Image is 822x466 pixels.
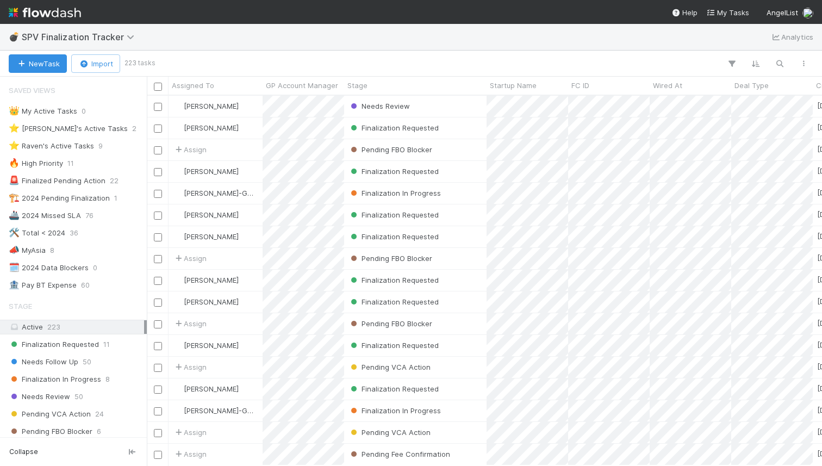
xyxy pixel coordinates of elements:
div: High Priority [9,157,63,170]
span: Pending FBO Blocker [348,319,432,328]
div: [PERSON_NAME]-Gayob [173,188,257,198]
div: Assign [173,427,207,438]
div: Needs Review [348,101,410,111]
div: Pay BT Expense [9,278,77,292]
span: Finalization In Progress [9,372,101,386]
span: SPV Finalization Tracker [22,32,140,42]
div: [PERSON_NAME] [173,122,239,133]
div: Finalization Requested [348,231,439,242]
img: avatar_45aa71e2-cea6-4b00-9298-a0421aa61a2d.png [173,406,182,415]
div: Help [671,7,698,18]
span: My Tasks [706,8,749,17]
span: Finalization Requested [348,167,439,176]
div: Finalization Requested [348,296,439,307]
input: Toggle Row Selected [154,451,162,459]
span: 76 [85,209,94,222]
span: Needs Review [348,102,410,110]
div: [PERSON_NAME] [173,383,239,394]
span: Assign [173,144,207,155]
div: My Active Tasks [9,104,77,118]
span: Finalization In Progress [348,406,441,415]
span: 36 [70,226,78,240]
div: Pending VCA Action [348,427,431,438]
span: Finalization Requested [348,297,439,306]
div: Pending VCA Action [348,362,431,372]
img: avatar_45aa71e2-cea6-4b00-9298-a0421aa61a2d.png [173,189,182,197]
span: [PERSON_NAME]-Gayob [184,189,264,197]
button: Import [71,54,120,73]
span: [PERSON_NAME] [184,167,239,176]
span: 60 [81,278,90,292]
img: avatar_cbf6e7c1-1692-464b-bc1b-b8582b2cbdce.png [173,167,182,176]
div: Active [9,320,144,334]
input: Toggle Row Selected [154,168,162,176]
input: Toggle Row Selected [154,429,162,437]
span: 22 [110,174,119,188]
span: Stage [347,80,368,91]
div: [PERSON_NAME]-Gayob [173,405,257,416]
div: Finalization Requested [348,122,439,133]
span: 🛠️ [9,228,20,237]
button: NewTask [9,54,67,73]
span: 8 [50,244,54,257]
input: Toggle Row Selected [154,364,162,372]
span: FC ID [571,80,589,91]
span: 1 [114,191,117,205]
span: Pending Fee Confirmation [348,450,450,458]
span: 11 [103,338,110,351]
span: [PERSON_NAME] [184,210,239,219]
div: Pending Fee Confirmation [348,449,450,459]
span: Assign [173,253,207,264]
span: [PERSON_NAME] [184,384,239,393]
span: [PERSON_NAME]-Gayob [184,406,264,415]
div: Pending FBO Blocker [348,318,432,329]
input: Toggle Row Selected [154,190,162,198]
span: Pending VCA Action [9,407,91,421]
input: Toggle Row Selected [154,125,162,133]
span: Finalization In Progress [348,189,441,197]
div: [PERSON_NAME] [173,275,239,285]
img: avatar_cbf6e7c1-1692-464b-bc1b-b8582b2cbdce.png [173,232,182,241]
img: avatar_cbf6e7c1-1692-464b-bc1b-b8582b2cbdce.png [173,297,182,306]
span: Assign [173,318,207,329]
span: 📣 [9,245,20,254]
div: [PERSON_NAME] [173,296,239,307]
div: Finalization Requested [348,166,439,177]
span: Finalization Requested [348,276,439,284]
span: [PERSON_NAME] [184,102,239,110]
span: [PERSON_NAME] [184,232,239,241]
div: 2024 Missed SLA [9,209,81,222]
div: Finalization Requested [348,383,439,394]
span: 11 [67,157,74,170]
input: Toggle Row Selected [154,277,162,285]
span: Pending VCA Action [348,363,431,371]
img: avatar_d2b43477-63dc-4e62-be5b-6fdd450c05a1.png [802,8,813,18]
span: [PERSON_NAME] [184,297,239,306]
input: Toggle Row Selected [154,320,162,328]
span: 0 [93,261,97,275]
input: Toggle Row Selected [154,386,162,394]
img: avatar_b467e446-68e1-4310-82a7-76c532dc3f4b.png [173,102,182,110]
span: Collapse [9,447,38,457]
input: Toggle Row Selected [154,212,162,220]
span: Needs Review [9,390,70,403]
span: 🗓️ [9,263,20,272]
input: Toggle Row Selected [154,255,162,263]
span: 🔥 [9,158,20,167]
span: Finalization Requested [348,232,439,241]
span: Startup Name [490,80,537,91]
span: Assigned To [172,80,214,91]
span: 6 [97,425,101,438]
span: Assign [173,362,207,372]
span: 👑 [9,106,20,115]
span: Finalization Requested [348,384,439,393]
div: [PERSON_NAME] [173,101,239,111]
div: Raven's Active Tasks [9,139,94,153]
div: MyAsia [9,244,46,257]
div: Assign [173,449,207,459]
span: 0 [82,104,86,118]
span: ⭐ [9,141,20,150]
